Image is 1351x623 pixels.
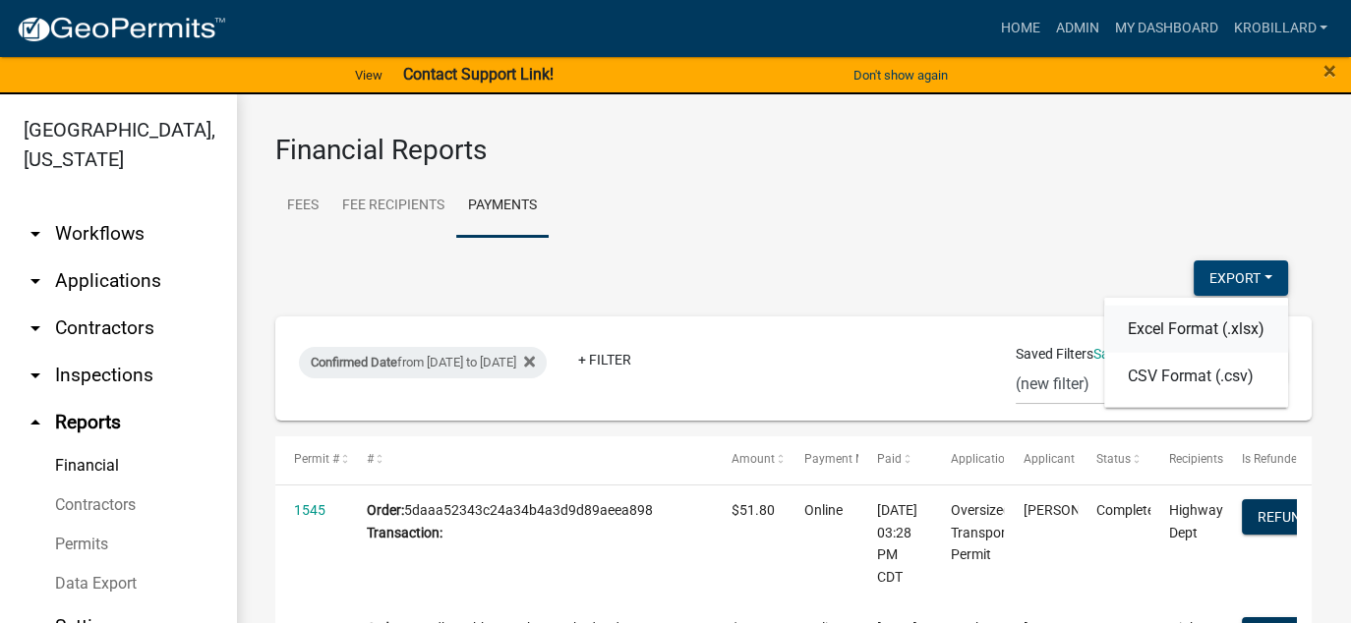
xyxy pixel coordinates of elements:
datatable-header-cell: Applicant [1004,436,1077,483]
a: Admin [1047,10,1106,47]
span: Recipients [1169,452,1223,466]
strong: Contact Support Link! [402,65,553,84]
span: Saved Filters [1016,344,1093,365]
span: Applicant [1024,452,1075,466]
a: 1545 [294,502,325,518]
span: Amount [732,452,775,466]
a: krobillard [1225,10,1335,47]
b: Order: [367,502,404,518]
wm-modal-confirm: Refund Payment [1242,510,1325,526]
span: Application [951,452,1012,466]
datatable-header-cell: Recipients [1150,436,1223,483]
span: Online [804,502,843,518]
button: Close [1323,59,1336,83]
button: CSV Format (.csv) [1104,352,1288,399]
i: arrow_drop_up [24,411,47,434]
datatable-header-cell: Permit # [275,436,348,483]
span: Is Refunded [1242,452,1304,466]
datatable-header-cell: # [348,436,713,483]
datatable-header-cell: Application [931,436,1004,483]
a: Payments [456,175,549,238]
span: TOM AMBORN [1024,502,1129,518]
span: Highway Dept [1169,502,1223,540]
datatable-header-cell: Is Refunded [1223,436,1296,483]
span: Confirmed Date [311,355,397,369]
span: Permit # [294,452,339,466]
i: arrow_drop_down [24,364,47,387]
a: Fees [275,175,330,238]
i: arrow_drop_down [24,222,47,246]
a: + Filter [562,342,647,377]
i: arrow_drop_down [24,316,47,340]
button: Export [1194,260,1288,296]
h3: Financial Reports [275,134,1312,167]
button: Excel Format (.xlsx) [1104,305,1288,352]
span: × [1323,57,1336,85]
div: from [DATE] to [DATE] [299,347,547,378]
a: My Dashboard [1106,10,1225,47]
span: $51.80 [732,502,775,518]
a: View [347,59,390,91]
a: Save [1093,346,1123,362]
i: arrow_drop_down [24,269,47,293]
button: Don't show again [846,59,956,91]
span: Payment Method [804,452,896,466]
span: Completed [1096,502,1162,518]
button: Refund [1242,499,1325,535]
a: Fee Recipients [330,175,456,238]
span: Status [1096,452,1131,466]
a: Home [992,10,1047,47]
span: Oversized/Overweight Transportation Permit [951,502,1087,563]
b: Transaction: [367,525,442,540]
span: Paid [877,452,902,466]
div: 5daaa52343c24a34b4a3d9d89aeea898 [367,499,693,544]
datatable-header-cell: Payment Method [786,436,858,483]
datatable-header-cell: Status [1078,436,1150,483]
datatable-header-cell: Amount [713,436,786,483]
div: [DATE] 03:28 PM CDT [877,499,912,589]
datatable-header-cell: Paid [858,436,931,483]
span: # [367,452,374,466]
